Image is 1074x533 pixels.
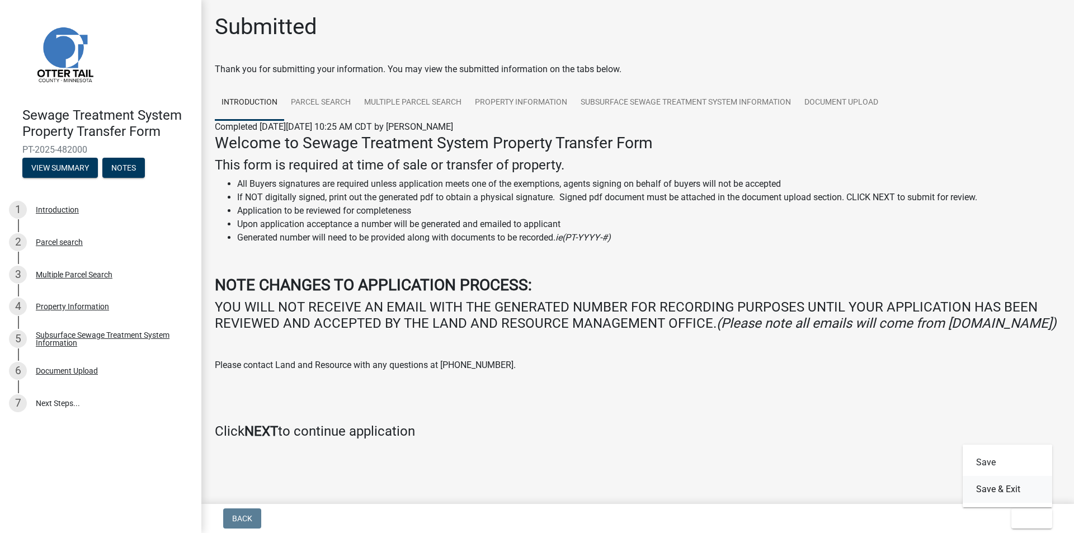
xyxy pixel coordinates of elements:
[9,233,27,251] div: 2
[215,13,317,40] h1: Submitted
[9,330,27,348] div: 5
[9,266,27,284] div: 3
[798,85,885,121] a: Document Upload
[284,85,357,121] a: Parcel search
[36,206,79,214] div: Introduction
[22,164,98,173] wm-modal-confirm: Summary
[237,204,1061,218] li: Application to be reviewed for completeness
[237,218,1061,231] li: Upon application acceptance a number will be generated and emailed to applicant
[468,85,574,121] a: Property Information
[22,158,98,178] button: View Summary
[215,63,1061,76] div: Thank you for submitting your information. You may view the submitted information on the tabs below.
[555,232,611,243] i: ie(PT-YYYY-#)
[237,191,1061,204] li: If NOT digitally signed, print out the generated pdf to obtain a physical signature. Signed pdf d...
[1020,514,1037,523] span: Exit
[244,423,278,439] strong: NEXT
[36,331,183,347] div: Subsurface Sewage Treatment System Information
[9,201,27,219] div: 1
[36,271,112,279] div: Multiple Parcel Search
[215,134,1061,153] h3: Welcome to Sewage Treatment System Property Transfer Form
[1011,508,1052,529] button: Exit
[9,362,27,380] div: 6
[215,299,1061,332] h4: YOU WILL NOT RECEIVE AN EMAIL WITH THE GENERATED NUMBER FOR RECORDING PURPOSES UNTIL YOUR APPLICA...
[215,359,1061,372] p: Please contact Land and Resource with any questions at [PHONE_NUMBER].
[717,315,1056,331] i: (Please note all emails will come from [DOMAIN_NAME])
[102,158,145,178] button: Notes
[237,231,1061,244] li: Generated number will need to be provided along with documents to be recorded.
[232,514,252,523] span: Back
[223,508,261,529] button: Back
[215,85,284,121] a: Introduction
[22,107,192,140] h4: Sewage Treatment System Property Transfer Form
[22,12,106,96] img: Otter Tail County, Minnesota
[215,276,532,294] strong: NOTE CHANGES TO APPLICATION PROCESS:
[22,144,179,155] span: PT-2025-482000
[9,298,27,315] div: 4
[963,445,1052,507] div: Exit
[215,423,1061,440] h4: Click to continue application
[574,85,798,121] a: Subsurface Sewage Treatment System Information
[36,238,83,246] div: Parcel search
[9,394,27,412] div: 7
[237,177,1061,191] li: All Buyers signatures are required unless application meets one of the exemptions, agents signing...
[357,85,468,121] a: Multiple Parcel Search
[102,164,145,173] wm-modal-confirm: Notes
[36,303,109,310] div: Property Information
[215,121,453,132] span: Completed [DATE][DATE] 10:25 AM CDT by [PERSON_NAME]
[963,476,1052,503] button: Save & Exit
[215,157,1061,173] h4: This form is required at time of sale or transfer of property.
[963,449,1052,476] button: Save
[36,367,98,375] div: Document Upload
